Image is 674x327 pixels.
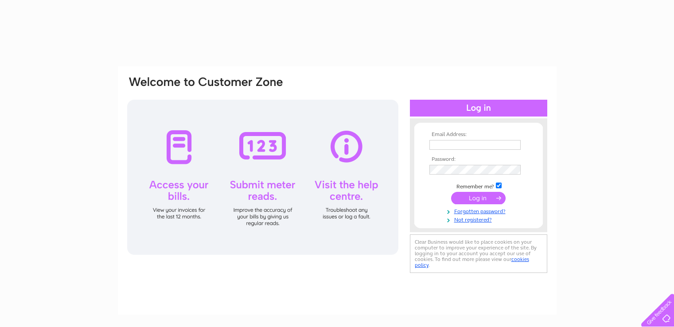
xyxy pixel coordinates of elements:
input: Submit [451,192,506,204]
a: Not registered? [429,215,530,223]
th: Password: [427,156,530,163]
th: Email Address: [427,132,530,138]
a: Forgotten password? [429,206,530,215]
a: cookies policy [415,256,529,268]
td: Remember me? [427,181,530,190]
div: Clear Business would like to place cookies on your computer to improve your experience of the sit... [410,234,547,273]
